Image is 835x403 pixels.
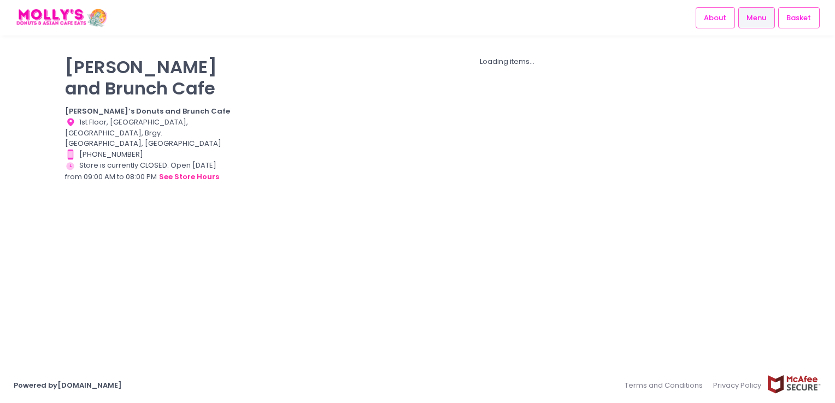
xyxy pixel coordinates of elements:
div: Store is currently CLOSED. Open [DATE] from 09:00 AM to 08:00 PM [65,160,231,183]
a: About [696,7,735,28]
a: Privacy Policy [708,375,767,396]
img: mcafee-secure [767,375,821,394]
span: Basket [786,13,811,23]
span: Menu [746,13,766,23]
a: Powered by[DOMAIN_NAME] [14,380,122,390]
b: [PERSON_NAME]’s Donuts and Brunch Cafe [65,106,230,116]
span: About [704,13,726,23]
div: 1st Floor, [GEOGRAPHIC_DATA], [GEOGRAPHIC_DATA], Brgy. [GEOGRAPHIC_DATA], [GEOGRAPHIC_DATA] [65,117,231,149]
a: Menu [738,7,775,28]
div: [PHONE_NUMBER] [65,149,231,160]
a: Terms and Conditions [625,375,708,396]
p: [PERSON_NAME] and Brunch Cafe [65,56,231,99]
div: Loading items... [245,56,770,67]
button: see store hours [158,171,220,183]
img: logo [14,8,109,27]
